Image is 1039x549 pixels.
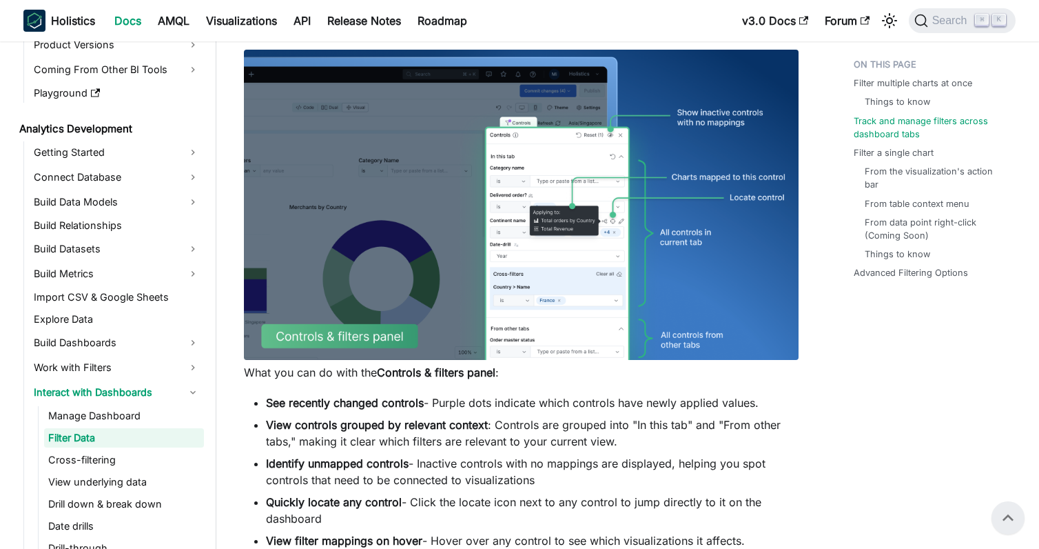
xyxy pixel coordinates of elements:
a: From table context menu [865,197,969,210]
img: Holistics [23,10,45,32]
a: Build Relationships [30,216,204,235]
a: Build Dashboards [30,332,204,354]
li: - Click the locate icon next to any control to jump directly to it on the dashboard [266,494,799,527]
b: Holistics [51,12,95,29]
a: Forum [816,10,878,32]
button: Search (Command+K) [909,8,1016,33]
a: Build Data Models [30,191,204,213]
a: HolisticsHolistics [23,10,95,32]
kbd: ⌘ [975,14,989,26]
a: Getting Started [30,141,204,163]
button: Switch between dark and light mode (currently light mode) [878,10,901,32]
li: : Controls are grouped into "In this tab" and "From other tabs," making it clear which filters ar... [266,417,799,450]
a: Things to know [865,95,930,108]
a: Coming From Other BI Tools [30,59,204,81]
strong: See recently changed controls [266,396,424,410]
a: Work with Filters [30,357,204,379]
a: From data point right-click (Coming Soon) [865,216,1002,242]
strong: Controls & filters panel [377,366,495,379]
button: Scroll back to top [991,501,1025,535]
a: v3.0 Docs [734,10,816,32]
a: Track and manage filters across dashboard tabs [854,114,1007,141]
a: Advanced Filtering Options [854,266,968,279]
a: Things to know [865,248,930,261]
a: Drill down & break down [44,495,204,514]
p: What you can do with the : [244,364,799,381]
a: View underlying data [44,472,204,492]
a: Analytics Development [15,119,204,139]
strong: Quickly locate any control [266,495,402,509]
a: Visualizations [198,10,285,32]
strong: View filter mappings on hover [266,534,422,548]
a: Build Metrics [30,263,204,285]
a: Explore Data [30,310,204,329]
a: From the visualization's action bar [865,165,1002,191]
a: API [285,10,319,32]
a: Release Notes [319,10,409,32]
a: Filter a single chart [854,146,934,159]
a: Docs [106,10,150,32]
a: Date drills [44,517,204,536]
a: AMQL [150,10,198,32]
li: - Purple dots indicate which controls have newly applied values. [266,395,799,411]
a: Import CSV & Google Sheets [30,288,204,307]
li: - Inactive controls with no mappings are displayed, helping you spot controls that need to be con... [266,455,799,488]
kbd: K [992,14,1006,26]
a: Manage Dashboard [44,406,204,426]
a: Filter multiple charts at once [854,77,972,90]
strong: View controls grouped by relevant context [266,418,488,432]
strong: Identify unmapped controls [266,457,409,470]
a: Connect Database [30,166,204,188]
a: Build Datasets [30,238,204,260]
a: Product Versions [30,34,204,56]
a: Playground [30,83,204,103]
span: Search [928,14,976,27]
a: Filter Data [44,428,204,448]
nav: Docs sidebar [10,41,216,549]
a: Roadmap [409,10,475,32]
a: Interact with Dashboards [30,381,204,403]
a: Cross-filtering [44,450,204,470]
